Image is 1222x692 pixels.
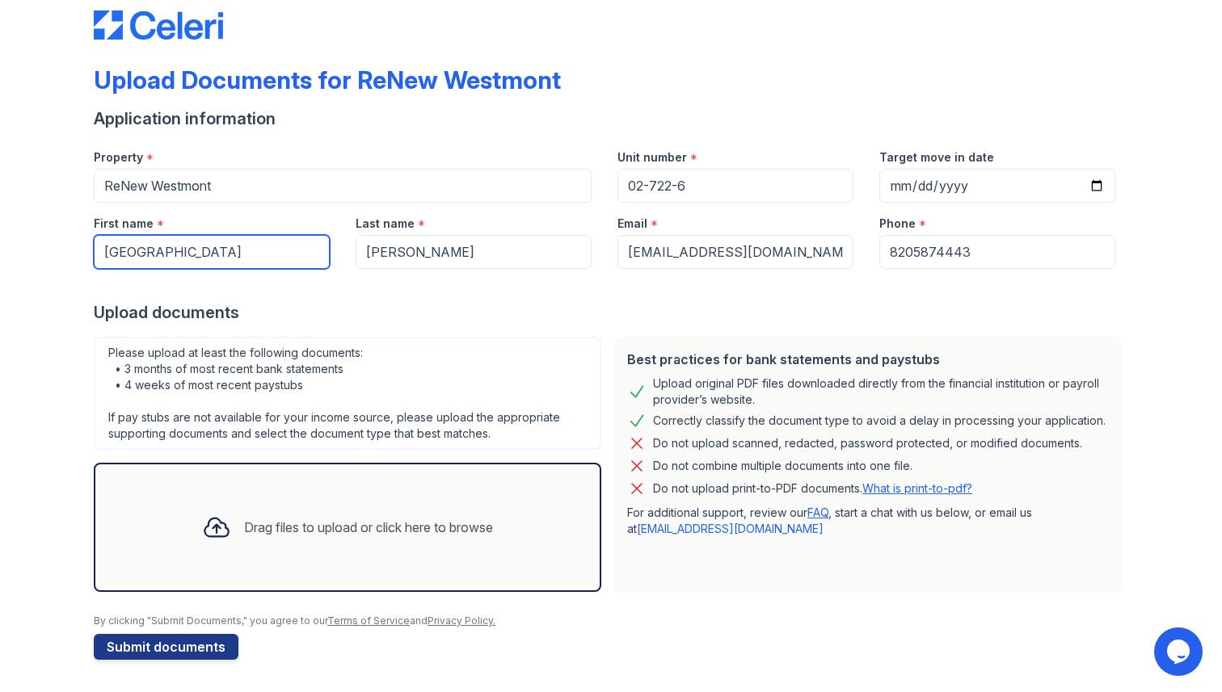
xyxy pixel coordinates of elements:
[862,481,972,495] a: What is print-to-pdf?
[653,480,972,497] p: Do not upload print-to-PDF documents.
[244,518,493,537] div: Drag files to upload or click here to browse
[94,10,223,40] img: CE_Logo_Blue-a8612792a0a2168367f1c8372b55b34899dd931a85d93a1a3d3e32e68fde9ad4.png
[327,614,410,627] a: Terms of Service
[653,434,1082,453] div: Do not upload scanned, redacted, password protected, or modified documents.
[94,65,561,94] div: Upload Documents for ReNew Westmont
[94,216,154,232] label: First name
[653,411,1106,430] div: Correctly classify the document type to avoid a delay in processing your application.
[653,375,1109,408] div: Upload original PDF files downloaded directly from the financial institution or payroll provider’...
[617,149,687,166] label: Unit number
[94,301,1128,324] div: Upload documents
[807,505,828,519] a: FAQ
[879,149,994,166] label: Target move in date
[94,634,238,660] button: Submit documents
[617,216,647,232] label: Email
[356,216,415,232] label: Last name
[1154,627,1206,676] iframe: chat widget
[94,337,601,450] div: Please upload at least the following documents: • 3 months of most recent bank statements • 4 wee...
[653,456,912,476] div: Do not combine multiple documents into one file.
[879,216,916,232] label: Phone
[428,614,495,627] a: Privacy Policy.
[94,149,143,166] label: Property
[637,522,824,535] a: [EMAIL_ADDRESS][DOMAIN_NAME]
[94,107,1128,130] div: Application information
[627,505,1109,537] p: For additional support, review our , start a chat with us below, or email us at
[627,350,1109,369] div: Best practices for bank statements and paystubs
[94,614,1128,627] div: By clicking "Submit Documents," you agree to our and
